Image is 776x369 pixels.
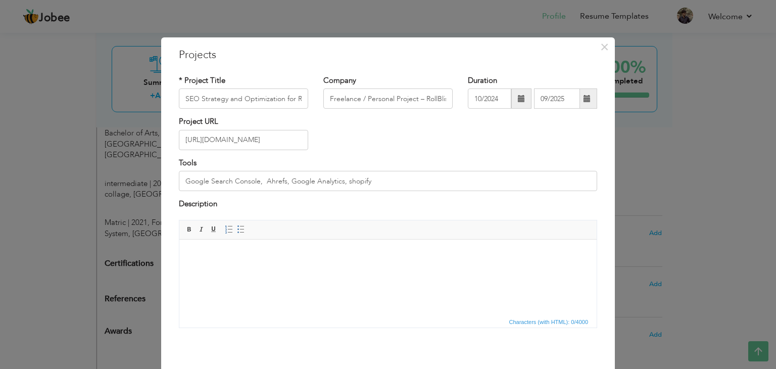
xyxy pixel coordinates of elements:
[534,88,580,109] input: Present
[208,224,219,235] a: Underline
[235,224,247,235] a: Insert/Remove Bulleted List
[179,158,197,168] label: Tools
[196,224,207,235] a: Italic
[468,88,511,109] input: From
[179,116,218,127] label: Project URL
[507,317,592,327] div: Statistics
[179,199,217,209] label: Description
[179,75,225,86] label: * Project Title
[179,240,597,315] iframe: Rich Text Editor, projectEditor
[179,48,597,63] h3: Projects
[600,38,609,56] span: ×
[468,75,497,86] label: Duration
[596,39,612,55] button: Close
[184,224,195,235] a: Bold
[323,75,356,86] label: Company
[507,317,591,327] span: Characters (with HTML): 0/4000
[223,224,234,235] a: Insert/Remove Numbered List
